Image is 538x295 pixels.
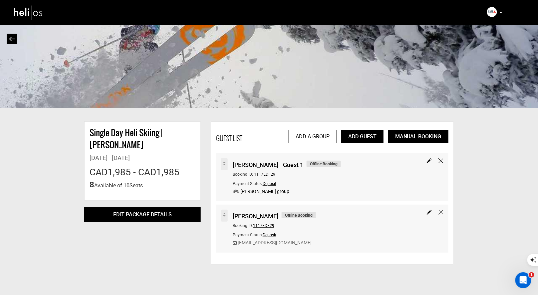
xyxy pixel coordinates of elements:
span: [PERSON_NAME] - Guest 1 [233,158,303,169]
a: Add a Group [289,130,337,143]
div: [DATE] - [DATE] [90,154,195,162]
a: [EMAIL_ADDRESS][DOMAIN_NAME] [238,240,312,245]
span: 1117EDF29 [254,172,275,177]
span: Deposit [263,233,276,237]
img: img_f168ee0c08cd871142204ec5c28dc568.png [487,7,497,17]
span: 1117EDF29 [253,223,274,228]
span: 8 [90,180,94,189]
span: Deposit [263,181,276,186]
span: Seat [130,182,140,189]
div: Payment Status: [233,179,415,188]
img: heli-logo [13,4,43,21]
div: Booking ID: [233,169,415,179]
a: Add Guest [341,130,384,143]
img: next [9,37,15,41]
a: Single Day Heli Skiing | [PERSON_NAME] [90,126,162,151]
img: close-icon-black.svg [438,158,443,163]
span: Offline Booking [307,161,341,167]
a: [PERSON_NAME] group [240,189,289,194]
div: Guest List [216,133,242,143]
div: Payment Status: [233,230,415,239]
a: Edit package details [113,211,172,218]
span: Offline Booking [282,212,316,218]
a: Manual Booking [388,130,448,143]
span: [PERSON_NAME] [233,210,278,221]
iframe: Intercom live chat [515,272,531,288]
div: Available of 10 [90,179,143,190]
span: s [140,182,143,189]
img: edit.svg [427,158,432,163]
img: close-icon-black.svg [438,210,443,215]
img: edit.svg [427,210,432,215]
div: Booking ID: [233,221,415,230]
div: CAD1,985 - CAD1,985 [90,166,195,179]
img: group.svg [233,189,239,193]
button: Edit package details [84,207,201,222]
